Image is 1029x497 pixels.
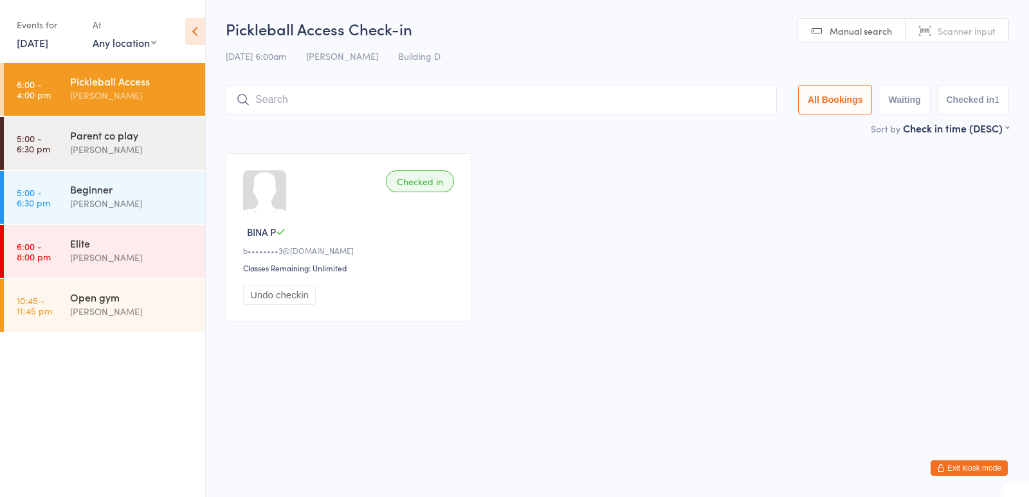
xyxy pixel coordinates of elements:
div: [PERSON_NAME] [70,88,194,103]
time: 10:45 - 11:45 pm [17,295,52,316]
div: [PERSON_NAME] [70,142,194,157]
div: b••••••••3@[DOMAIN_NAME] [243,245,458,256]
span: Manual search [830,24,892,37]
div: Pickleball Access [70,74,194,88]
a: 5:00 -6:30 pmBeginner[PERSON_NAME] [4,171,205,224]
span: BINA P [247,225,276,239]
a: 10:45 -11:45 pmOpen gym[PERSON_NAME] [4,279,205,332]
button: Waiting [879,85,930,114]
time: 6:00 - 4:00 pm [17,79,51,100]
span: [DATE] 6:00am [226,50,286,62]
span: [PERSON_NAME] [306,50,378,62]
span: Scanner input [938,24,996,37]
div: Events for [17,14,80,35]
div: Parent co play [70,128,194,142]
a: 5:00 -6:30 pmParent co play[PERSON_NAME] [4,117,205,170]
button: All Bookings [798,85,873,114]
a: 6:00 -8:00 pmElite[PERSON_NAME] [4,225,205,278]
h2: Pickleball Access Check-in [226,18,1009,39]
a: [DATE] [17,35,48,50]
div: Beginner [70,182,194,196]
div: [PERSON_NAME] [70,196,194,211]
input: Search [226,85,777,114]
div: 1 [994,95,999,105]
div: Open gym [70,290,194,304]
time: 6:00 - 8:00 pm [17,241,51,262]
div: At [93,14,156,35]
div: Elite [70,236,194,250]
button: Undo checkin [243,285,316,305]
time: 5:00 - 6:30 pm [17,133,50,154]
div: Check in time (DESC) [903,121,1009,135]
time: 5:00 - 6:30 pm [17,187,50,208]
button: Exit kiosk mode [931,460,1008,476]
div: Classes Remaining: Unlimited [243,262,458,273]
label: Sort by [871,122,900,135]
a: 6:00 -4:00 pmPickleball Access[PERSON_NAME] [4,63,205,116]
div: [PERSON_NAME] [70,250,194,265]
span: Building D [398,50,441,62]
div: Checked in [386,170,454,192]
div: [PERSON_NAME] [70,304,194,319]
button: Checked in1 [937,85,1010,114]
div: Any location [93,35,156,50]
